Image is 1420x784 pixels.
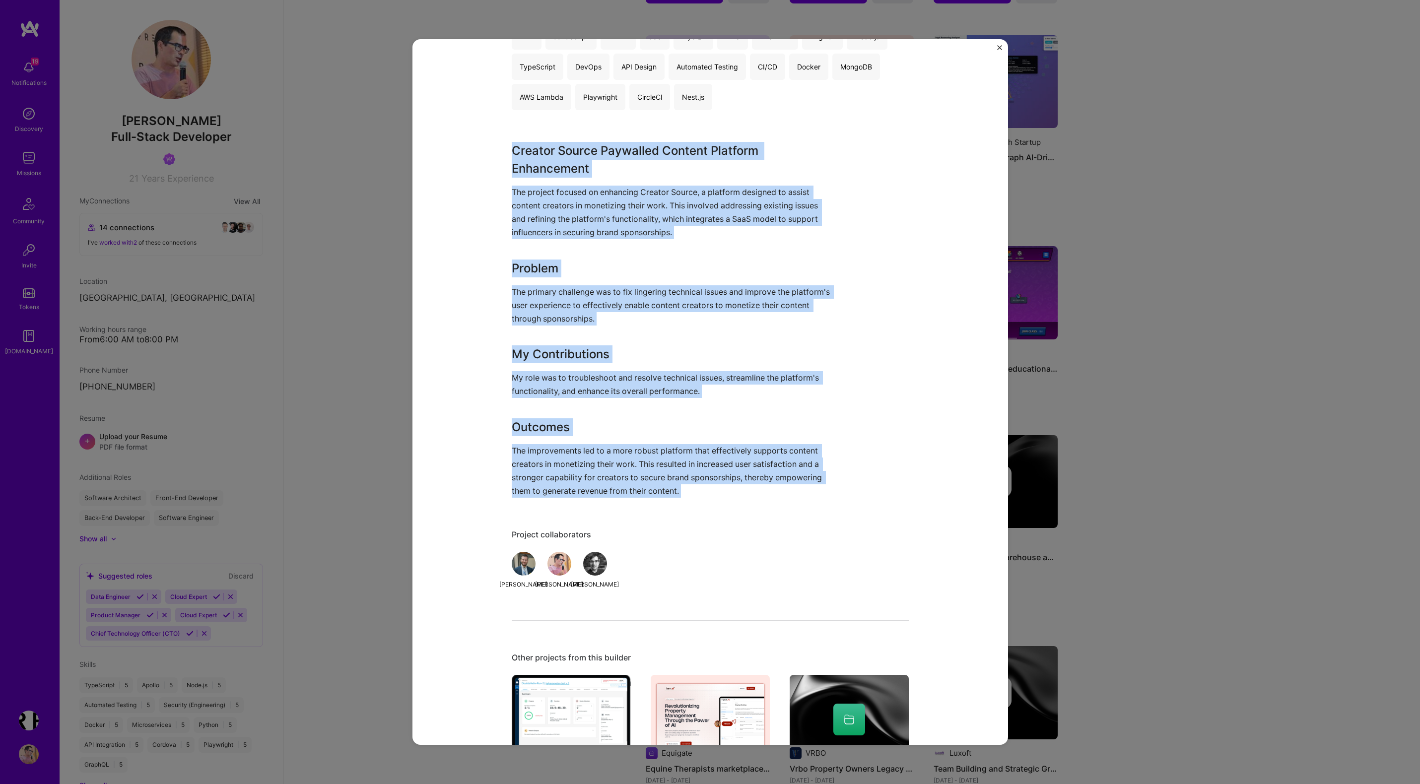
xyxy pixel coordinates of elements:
img: Bringing AI to Property Management [651,675,770,764]
div: Project collaborators [512,529,909,540]
div: AWS Lambda [512,84,571,110]
p: The primary challenge was to fix lingering technical issues and improve the platform's user exper... [512,285,834,326]
div: API Design [613,54,665,80]
img: cover [790,675,909,764]
div: Nest.js [674,84,712,110]
div: TypeScript [512,54,563,80]
div: [PERSON_NAME] [535,581,583,588]
div: Other projects from this builder [512,653,909,663]
button: Close [997,45,1002,56]
div: DevOps [567,54,609,80]
img: Apprentice FS, Inc. [512,675,631,764]
div: Docker [789,54,828,80]
h3: My Contributions [512,345,834,363]
h3: Creator Source Paywalled Content Platform Enhancement [512,142,834,178]
div: Playwright [575,84,625,110]
div: [PERSON_NAME] [499,581,547,588]
p: My role was to troubleshoot and resolve technical issues, streamline the platform's functionality... [512,371,834,398]
div: CI/CD [750,54,785,80]
div: MongoDB [832,54,880,80]
div: Automated Testing [669,54,746,80]
h3: Problem [512,260,834,277]
p: The improvements led to a more robust platform that effectively supports content creators in mone... [512,444,834,498]
div: CircleCl [629,84,670,110]
p: The project focused on enhancing Creator Source, a platform designed to assist content creators i... [512,186,834,240]
div: [PERSON_NAME] [571,581,619,588]
h3: Outcomes [512,418,834,436]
